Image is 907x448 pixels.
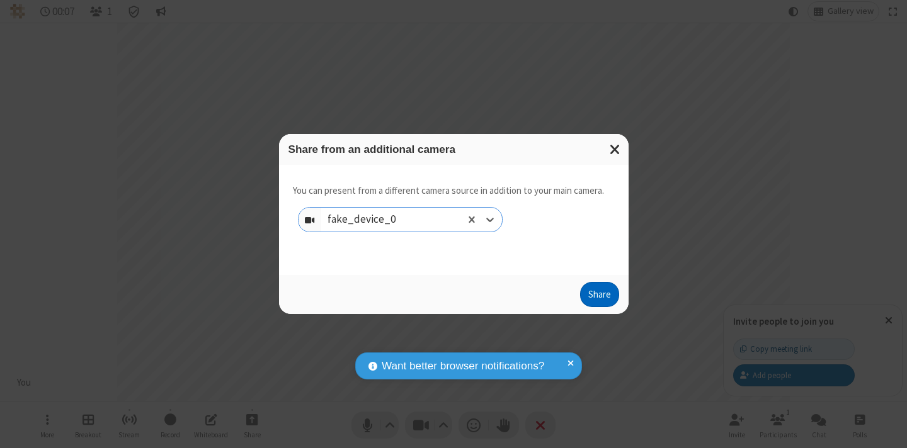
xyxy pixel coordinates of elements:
[602,134,629,165] button: Close modal
[328,212,418,228] div: fake_device_0
[293,184,604,198] p: You can present from a different camera source in addition to your main camera.
[580,282,619,307] button: Share
[288,143,619,155] h3: Share from an additional camera
[382,358,544,374] span: Want better browser notifications?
